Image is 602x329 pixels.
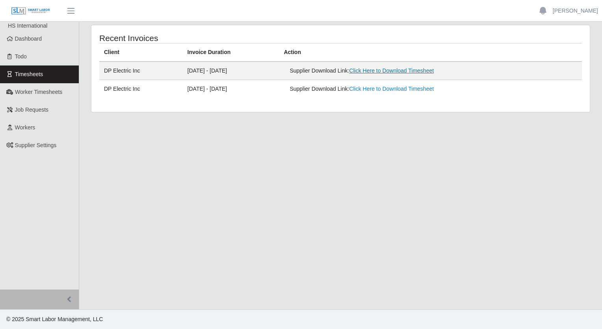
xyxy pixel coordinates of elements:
img: SLM Logo [11,7,50,15]
td: DP Electric Inc [99,62,183,80]
th: Action [279,43,582,62]
span: © 2025 Smart Labor Management, LLC [6,316,103,322]
td: [DATE] - [DATE] [183,62,279,80]
th: Invoice Duration [183,43,279,62]
span: HS International [8,22,47,29]
span: Job Requests [15,107,49,113]
span: Workers [15,124,35,131]
th: Client [99,43,183,62]
span: Dashboard [15,36,42,42]
td: DP Electric Inc [99,80,183,98]
div: Supplier Download Link: [290,67,473,75]
a: [PERSON_NAME] [553,7,598,15]
a: Click Here to Download Timesheet [349,86,434,92]
span: Supplier Settings [15,142,57,148]
h4: Recent Invoices [99,33,294,43]
span: Worker Timesheets [15,89,62,95]
span: Timesheets [15,71,43,77]
a: Click Here to Download Timesheet [349,67,434,74]
div: Supplier Download Link: [290,85,473,93]
td: [DATE] - [DATE] [183,80,279,98]
span: Todo [15,53,27,60]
